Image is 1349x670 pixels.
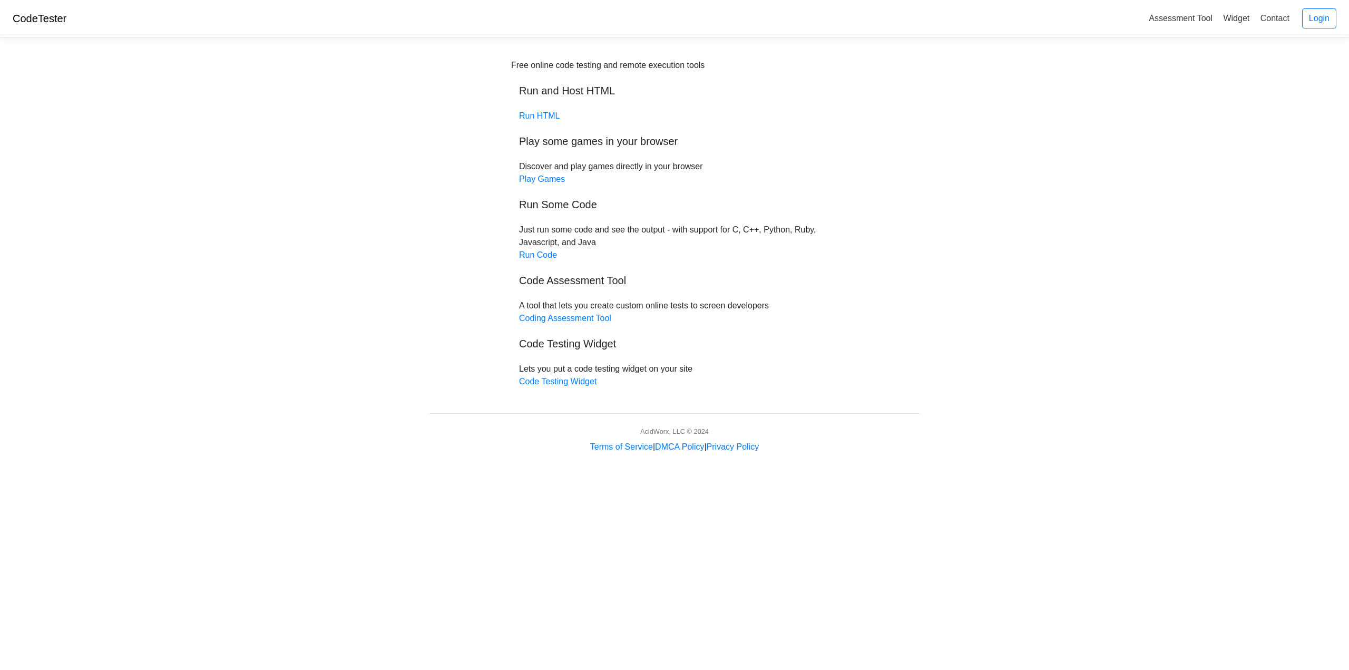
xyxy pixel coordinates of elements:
h5: Run and Host HTML [519,84,830,97]
div: AcidWorx, LLC © 2024 [640,426,709,436]
a: Widget [1219,9,1254,27]
a: Run HTML [519,111,560,120]
a: CodeTester [13,13,66,24]
a: Privacy Policy [707,442,759,451]
h5: Code Assessment Tool [519,274,830,287]
a: Run Code [519,250,557,259]
div: | | [590,441,759,453]
a: Code Testing Widget [519,377,597,386]
div: Discover and play games directly in your browser Just run some code and see the output - with sup... [511,59,838,388]
a: Coding Assessment Tool [519,314,611,323]
h5: Run Some Code [519,198,830,211]
h5: Code Testing Widget [519,337,830,350]
a: DMCA Policy [655,442,704,451]
div: Free online code testing and remote execution tools [511,59,705,72]
a: Terms of Service [590,442,653,451]
a: Assessment Tool [1145,9,1217,27]
h5: Play some games in your browser [519,135,830,148]
a: Play Games [519,174,565,183]
a: Contact [1256,9,1294,27]
a: Login [1302,8,1336,28]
